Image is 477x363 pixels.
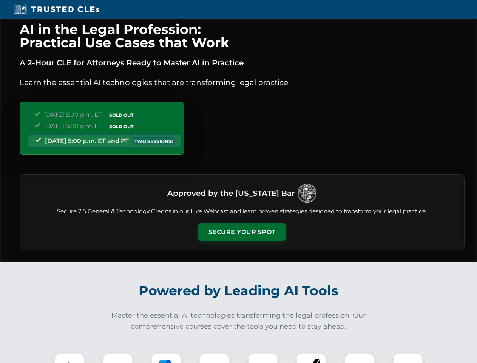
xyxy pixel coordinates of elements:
p: Master the essential AI technologies transforming the legal profession. Our comprehensive courses... [107,310,371,332]
span: [DATE] 5:00 p.m. ET [44,123,102,130]
h3: Approved by the [US_STATE] Bar [167,186,295,200]
p: Secure 2.5 General & Technology Credits in our Live Webcast and learn proven strategies designed ... [29,207,455,216]
p: A 2-Hour CLE for Attorneys Ready to Master AI in Practice [20,57,465,69]
h2: Powered by Leading AI Tools [29,278,448,304]
span: SOLD OUT [107,111,136,119]
span: [DATE] 5:00 p.m. ET [44,111,102,118]
span: SOLD OUT [107,123,136,130]
h1: AI in the Legal Profession: Practical Use Cases that Work [20,23,465,49]
p: Learn the essential AI technologies that are transforming legal practice. [20,76,465,88]
img: Logo [298,184,316,203]
img: Trusted CLEs [11,4,102,15]
button: Secure Your Spot [198,223,286,241]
